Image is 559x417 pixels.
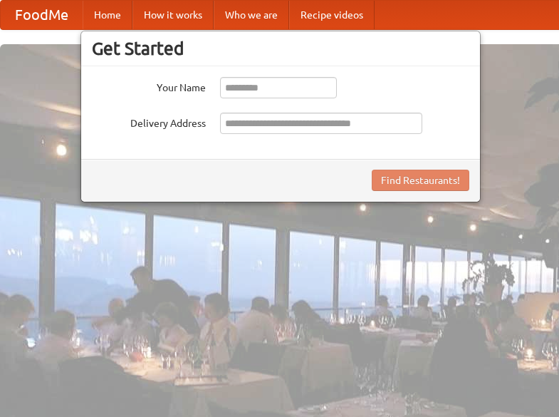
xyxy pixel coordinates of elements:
[372,170,469,191] button: Find Restaurants!
[214,1,289,29] a: Who we are
[289,1,375,29] a: Recipe videos
[92,113,206,130] label: Delivery Address
[92,38,469,59] h3: Get Started
[1,1,83,29] a: FoodMe
[132,1,214,29] a: How it works
[83,1,132,29] a: Home
[92,77,206,95] label: Your Name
